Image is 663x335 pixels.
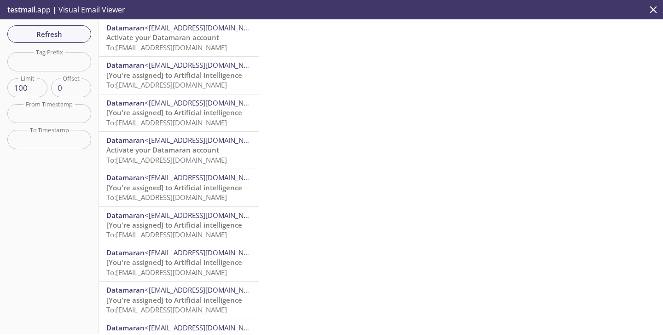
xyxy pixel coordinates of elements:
span: Activate your Datamaran account [106,33,219,42]
span: [You're assigned] to Artificial intelligence [106,108,242,117]
span: To: [EMAIL_ADDRESS][DOMAIN_NAME] [106,230,227,239]
span: <[EMAIL_ADDRESS][DOMAIN_NAME]> [145,285,264,294]
div: Datamaran<[EMAIL_ADDRESS][DOMAIN_NAME]>Activate your Datamaran accountTo:[EMAIL_ADDRESS][DOMAIN_N... [99,19,259,56]
span: <[EMAIL_ADDRESS][DOMAIN_NAME]> [145,60,264,70]
span: <[EMAIL_ADDRESS][DOMAIN_NAME]> [145,248,264,257]
div: Datamaran<[EMAIL_ADDRESS][DOMAIN_NAME]>[You're assigned] to Artificial intelligenceTo:[EMAIL_ADDR... [99,244,259,281]
span: Refresh [15,28,84,40]
span: To: [EMAIL_ADDRESS][DOMAIN_NAME] [106,155,227,165]
span: <[EMAIL_ADDRESS][DOMAIN_NAME]> [145,323,264,332]
span: [You're assigned] to Artificial intelligence [106,71,242,80]
div: Datamaran<[EMAIL_ADDRESS][DOMAIN_NAME]>[You're assigned] to Artificial intelligenceTo:[EMAIL_ADDR... [99,207,259,244]
button: Refresh [7,25,91,43]
div: Datamaran<[EMAIL_ADDRESS][DOMAIN_NAME]>[You're assigned] to Artificial intelligenceTo:[EMAIL_ADDR... [99,57,259,94]
span: To: [EMAIL_ADDRESS][DOMAIN_NAME] [106,193,227,202]
span: [You're assigned] to Artificial intelligence [106,183,242,192]
span: [You're assigned] to Artificial intelligence [106,258,242,267]
span: Datamaran [106,173,145,182]
span: [You're assigned] to Artificial intelligence [106,295,242,305]
div: Datamaran<[EMAIL_ADDRESS][DOMAIN_NAME]>Activate your Datamaran accountTo:[EMAIL_ADDRESS][DOMAIN_N... [99,132,259,169]
span: Datamaran [106,23,145,32]
span: To: [EMAIL_ADDRESS][DOMAIN_NAME] [106,80,227,89]
span: To: [EMAIL_ADDRESS][DOMAIN_NAME] [106,268,227,277]
span: <[EMAIL_ADDRESS][DOMAIN_NAME]> [145,173,264,182]
span: To: [EMAIL_ADDRESS][DOMAIN_NAME] [106,305,227,314]
span: Datamaran [106,323,145,332]
span: Datamaran [106,211,145,220]
span: Datamaran [106,248,145,257]
div: Datamaran<[EMAIL_ADDRESS][DOMAIN_NAME]>[You're assigned] to Artificial intelligenceTo:[EMAIL_ADDR... [99,282,259,318]
span: <[EMAIL_ADDRESS][DOMAIN_NAME]> [145,98,264,107]
span: testmail [7,5,35,15]
span: <[EMAIL_ADDRESS][DOMAIN_NAME]> [145,135,264,145]
span: <[EMAIL_ADDRESS][DOMAIN_NAME]> [145,23,264,32]
span: To: [EMAIL_ADDRESS][DOMAIN_NAME] [106,43,227,52]
div: Datamaran<[EMAIL_ADDRESS][DOMAIN_NAME]>[You're assigned] to Artificial intelligenceTo:[EMAIL_ADDR... [99,94,259,131]
span: Activate your Datamaran account [106,145,219,154]
span: <[EMAIL_ADDRESS][DOMAIN_NAME]> [145,211,264,220]
span: Datamaran [106,98,145,107]
span: Datamaran [106,285,145,294]
span: Datamaran [106,60,145,70]
span: To: [EMAIL_ADDRESS][DOMAIN_NAME] [106,118,227,127]
div: Datamaran<[EMAIL_ADDRESS][DOMAIN_NAME]>[You're assigned] to Artificial intelligenceTo:[EMAIL_ADDR... [99,169,259,206]
span: [You're assigned] to Artificial intelligence [106,220,242,229]
span: Datamaran [106,135,145,145]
